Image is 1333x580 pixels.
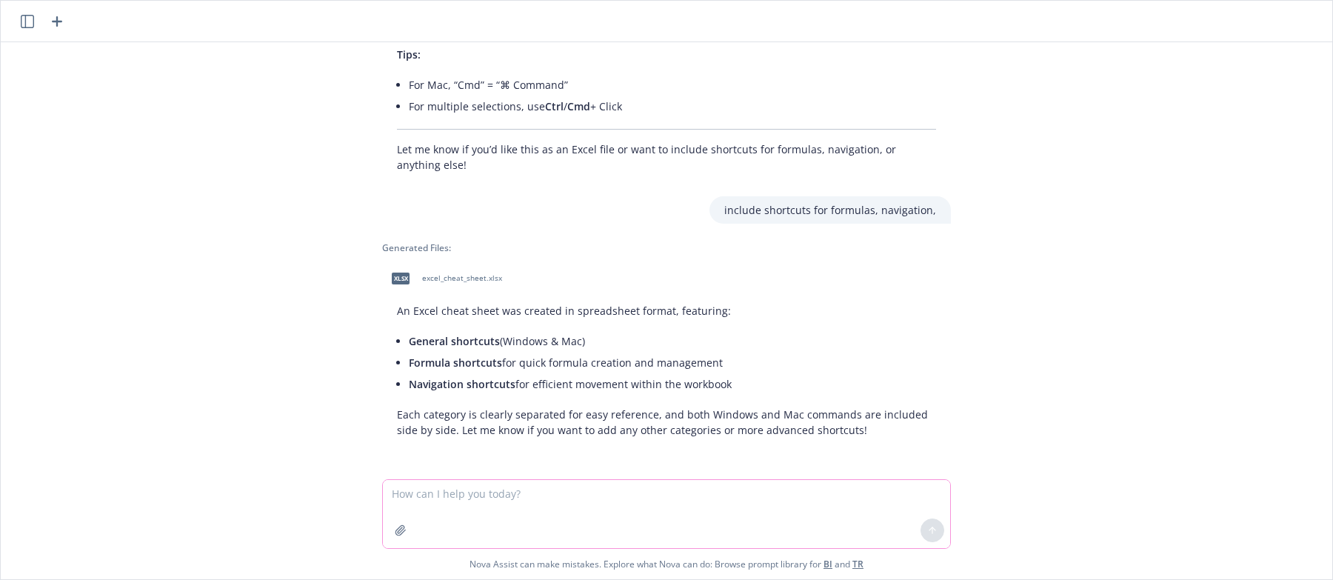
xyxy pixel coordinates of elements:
[397,303,936,319] p: An Excel cheat sheet was created in spreadsheet format, featuring:
[397,47,421,61] span: Tips:
[409,330,936,352] li: (Windows & Mac)
[382,241,951,254] div: Generated Files:
[409,373,936,395] li: for efficient movement within the workbook
[545,99,564,113] span: Ctrl
[823,558,832,570] a: BI
[422,273,502,283] span: excel_cheat_sheet.xlsx
[409,377,515,391] span: Navigation shortcuts
[409,74,936,96] li: For Mac, “Cmd” = “⌘ Command”
[724,202,936,218] p: include shortcuts for formulas, navigation,
[397,141,936,173] p: Let me know if you’d like this as an Excel file or want to include shortcuts for formulas, naviga...
[567,99,590,113] span: Cmd
[409,96,936,117] li: For multiple selections, use / + Click
[409,352,936,373] li: for quick formula creation and management
[852,558,863,570] a: TR
[392,273,410,284] span: xlsx
[382,260,505,297] div: xlsxexcel_cheat_sheet.xlsx
[397,407,936,438] p: Each category is clearly separated for easy reference, and both Windows and Mac commands are incl...
[409,356,502,370] span: Formula shortcuts
[409,334,500,348] span: General shortcuts
[7,549,1326,579] span: Nova Assist can make mistakes. Explore what Nova can do: Browse prompt library for and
